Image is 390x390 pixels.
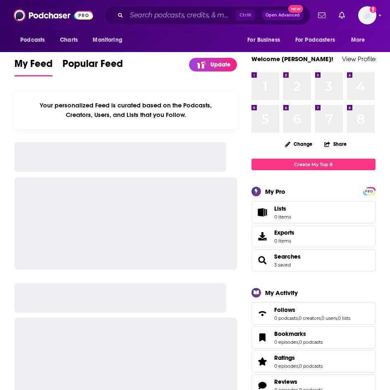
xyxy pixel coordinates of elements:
[358,6,376,24] button: Show profile menu
[274,306,295,314] span: Follows
[274,339,298,345] a: 0 episodes
[14,91,237,129] div: Your personalized Feed is curated based on the Podcasts, Creators, Users, and Lists that you Follow.
[251,326,376,349] span: Bookmarks
[266,13,300,17] span: Open Advanced
[254,332,271,343] a: Bookmarks
[342,55,376,63] a: View Profile
[299,315,321,321] a: 0 creators
[274,229,294,236] span: Exports
[315,8,329,22] a: Show notifications dropdown
[251,159,376,170] a: Create My Top 8
[274,253,301,260] a: Searches
[274,205,286,212] span: Lists
[280,139,317,149] button: Change
[14,57,53,75] span: My Feed
[274,262,291,268] a: 3 saved
[274,378,323,385] a: Reviews
[295,34,335,46] span: For Podcasters
[274,378,297,385] span: Reviews
[254,308,271,319] a: Follows
[251,249,376,271] span: Searches
[62,57,123,75] span: Popular Feed
[321,315,321,321] span: ,
[87,32,133,48] button: open menu
[254,356,271,367] a: Ratings
[265,289,298,297] div: My Activity
[274,238,294,244] span: 0 items
[251,201,376,224] a: Lists
[247,34,280,46] span: For Business
[274,354,295,361] span: Ratings
[298,363,299,369] span: ,
[14,7,93,23] img: Podchaser - Follow, Share and Rate Podcasts
[364,188,374,194] a: PRO
[251,302,376,325] span: Follows
[337,315,338,321] span: ,
[351,34,365,46] span: More
[265,188,285,195] div: My Pro
[274,354,323,361] a: Ratings
[14,57,53,76] a: My Feed
[290,32,347,48] button: open menu
[274,363,298,369] a: 0 episodes
[211,61,230,68] p: Update
[242,32,290,48] button: open menu
[93,34,122,46] span: Monitoring
[274,315,298,321] a: 0 podcasts
[274,205,291,212] span: Lists
[251,225,376,247] a: Exports
[254,207,271,218] span: Lists
[338,315,350,321] a: 0 lists
[288,5,303,13] span: New
[274,214,291,220] span: 0 items
[321,315,337,321] a: 0 users
[254,231,271,242] span: Exports
[370,6,376,13] svg: Add a profile image
[236,10,255,21] span: Ctrl K
[358,6,376,24] span: Logged in as WesBurdett
[299,339,323,345] a: 0 podcasts
[335,8,348,22] a: Show notifications dropdown
[189,58,237,71] a: Update
[127,9,236,22] input: Search podcasts, credits, & more...
[104,6,311,25] div: Search podcasts, credits, & more...
[274,306,350,314] a: Follows
[55,32,83,48] a: Charts
[60,34,78,46] span: Charts
[345,32,376,48] button: open menu
[364,188,374,195] span: PRO
[254,254,271,266] a: Searches
[324,136,347,152] button: Share
[251,55,333,63] a: Welcome [PERSON_NAME]!
[358,6,376,24] img: User Profile
[14,32,55,48] button: open menu
[298,339,299,345] span: ,
[274,330,323,338] a: Bookmarks
[251,350,376,373] span: Ratings
[20,34,45,46] span: Podcasts
[274,330,306,338] span: Bookmarks
[62,57,123,76] a: Popular Feed
[299,363,323,369] a: 0 podcasts
[262,10,304,20] button: Open AdvancedNew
